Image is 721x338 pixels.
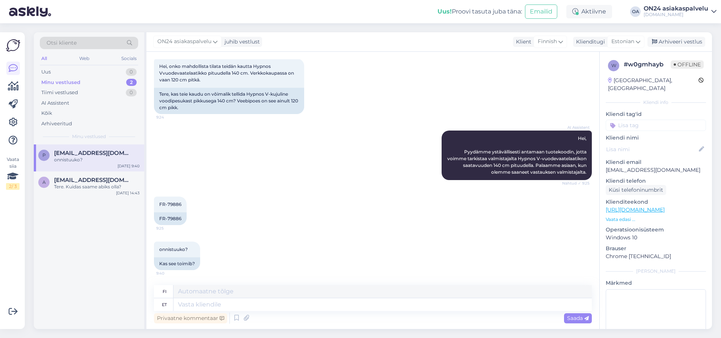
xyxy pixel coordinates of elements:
a: ON24 asiakaspalvelu[DOMAIN_NAME] [644,6,716,18]
div: Privaatne kommentaar [154,313,227,323]
p: Vaata edasi ... [606,216,706,223]
div: Kas see toimib? [154,257,200,270]
span: Finnish [538,38,557,46]
p: Windows 10 [606,234,706,242]
div: [DATE] 9:40 [118,163,140,169]
a: [URL][DOMAIN_NAME] [606,206,665,213]
span: Hei, onko mahdollista tilata teidän kautta Hypnos Vvuodevaatelaatikko pituudella 140 cm. Verkkoka... [159,63,295,83]
div: # w0gmhayb [624,60,671,69]
div: fi [163,285,166,298]
input: Lisa nimi [606,145,697,153]
div: ON24 asiakaspalvelu [644,6,708,12]
div: Vaata siia [6,156,20,190]
span: 9:24 [156,114,184,120]
div: Uus [41,68,51,76]
div: AI Assistent [41,99,69,107]
div: Klienditugi [573,38,605,46]
span: 9:25 [156,225,184,231]
span: Minu vestlused [72,133,106,140]
div: Tere, kas teie kaudu on võimalik tellida Hypnos V-kujuline voodipesukast pikkusega 140 cm? Veebip... [154,88,304,114]
input: Lisa tag [606,120,706,131]
p: Märkmed [606,279,706,287]
div: Proovi tasuta juba täna: [437,7,522,16]
div: onnistuuko? [54,156,140,163]
div: 0 [126,68,137,76]
span: Nähtud ✓ 9:25 [561,180,590,186]
span: Otsi kliente [47,39,77,47]
div: OA [630,6,641,17]
div: FR-79886 [154,212,187,225]
p: [EMAIL_ADDRESS][DOMAIN_NAME] [606,166,706,174]
span: onnistuuko? [159,246,188,252]
span: 9:40 [156,270,184,276]
span: FR-79886 [159,201,181,207]
p: Brauser [606,245,706,252]
p: Kliendi nimi [606,134,706,142]
p: Chrome [TECHNICAL_ID] [606,252,706,260]
div: [PERSON_NAME] [606,268,706,275]
div: All [40,54,48,63]
b: Uus! [437,8,452,15]
div: Web [78,54,91,63]
div: juhib vestlust [222,38,260,46]
div: 2 / 3 [6,183,20,190]
div: 2 [126,79,137,86]
span: w [611,63,616,68]
div: Küsi telefoninumbrit [606,185,666,195]
p: Kliendi tag'id [606,110,706,118]
span: Asta.veiler@gmail.com [54,177,132,183]
div: et [162,298,167,311]
div: [GEOGRAPHIC_DATA], [GEOGRAPHIC_DATA] [608,77,698,92]
div: [DATE] 14:43 [116,190,140,196]
div: Tere. Kuidas saame abiks olla? [54,183,140,190]
p: Kliendi telefon [606,177,706,185]
div: 0 [126,89,137,96]
p: Operatsioonisüsteem [606,226,706,234]
p: Kliendi email [606,158,706,166]
div: Arhiveeri vestlus [647,37,705,47]
div: Minu vestlused [41,79,80,86]
p: Klienditeekond [606,198,706,206]
span: p [42,152,46,158]
div: Socials [120,54,138,63]
span: A [42,179,46,185]
div: Arhiveeritud [41,120,72,128]
div: Aktiivne [566,5,612,18]
span: Estonian [611,38,634,46]
button: Emailid [525,5,557,19]
div: Kõik [41,110,52,117]
span: AI Assistent [561,125,590,130]
span: piia.pykke@gmail.com [54,150,132,156]
div: Kliendi info [606,99,706,106]
div: Tiimi vestlused [41,89,78,96]
div: [DOMAIN_NAME] [644,12,708,18]
div: Klient [513,38,531,46]
span: Offline [671,60,704,69]
span: ON24 asiakaspalvelu [157,38,211,46]
span: Saada [567,315,589,321]
img: Askly Logo [6,38,20,53]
